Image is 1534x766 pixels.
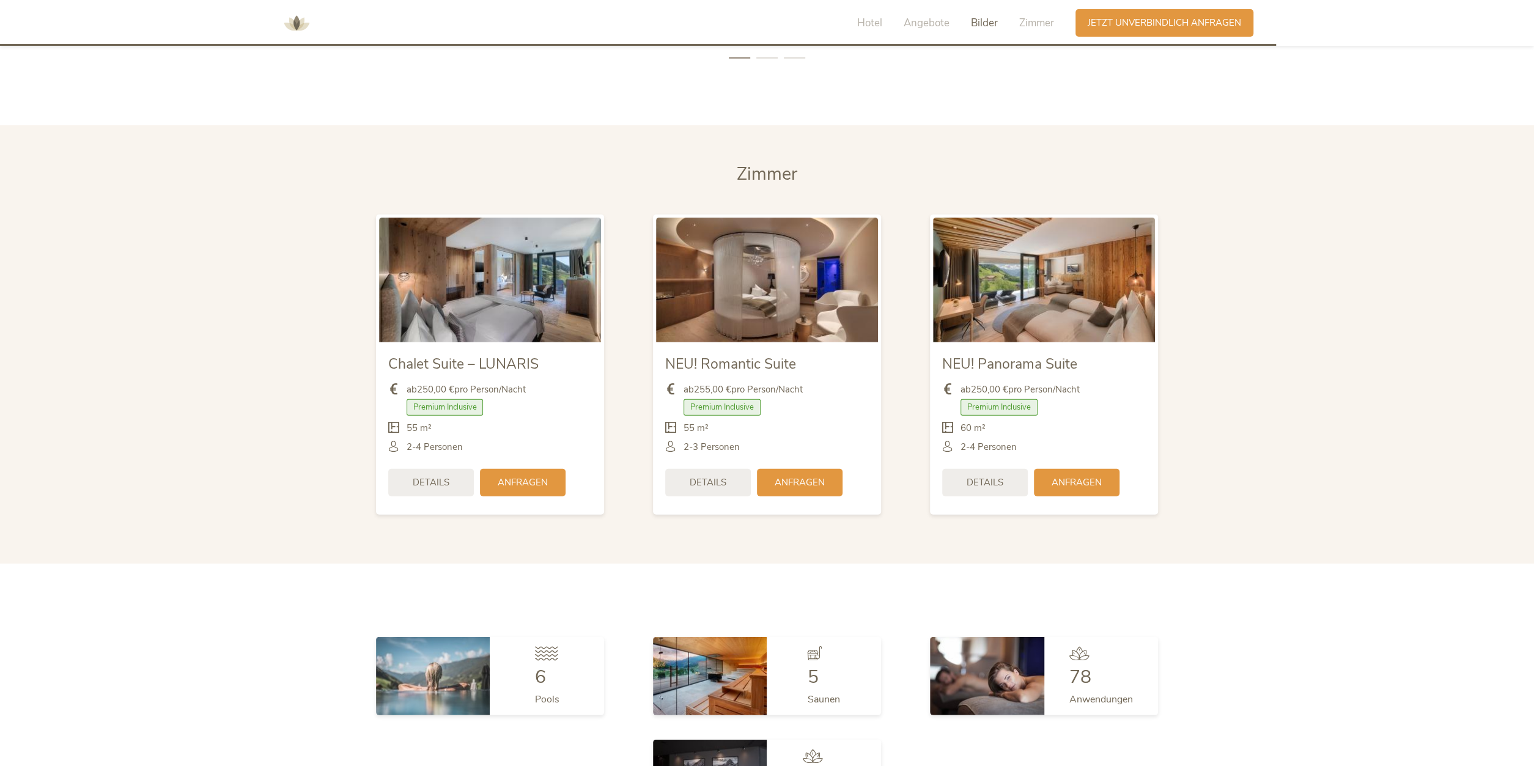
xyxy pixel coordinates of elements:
[857,16,882,30] span: Hotel
[534,693,559,706] span: Pools
[684,441,740,454] span: 2-3 Personen
[904,16,950,30] span: Angebote
[665,355,796,374] span: NEU! Romantic Suite
[808,665,819,690] span: 5
[808,693,840,706] span: Saunen
[407,441,463,454] span: 2-4 Personen
[1019,16,1054,30] span: Zimmer
[684,422,709,435] span: 55 m²
[407,422,432,435] span: 55 m²
[775,476,825,489] span: Anfragen
[684,383,803,396] span: ab pro Person/Nacht
[942,355,1077,374] span: NEU! Panorama Suite
[961,383,1080,396] span: ab pro Person/Nacht
[278,18,315,27] a: AMONTI & LUNARIS Wellnessresort
[933,218,1155,342] img: NEU! Panorama Suite
[1088,17,1241,29] span: Jetzt unverbindlich anfragen
[690,476,726,489] span: Details
[656,218,878,342] img: NEU! Romantic Suite
[388,355,539,374] span: Chalet Suite – LUNARIS
[961,399,1038,415] span: Premium Inclusive
[694,383,731,396] b: 255,00 €
[1069,665,1091,690] span: 78
[961,422,986,435] span: 60 m²
[413,476,449,489] span: Details
[967,476,1003,489] span: Details
[417,383,454,396] b: 250,00 €
[961,441,1017,454] span: 2-4 Personen
[534,665,545,690] span: 6
[684,399,761,415] span: Premium Inclusive
[379,218,601,342] img: Chalet Suite – LUNARIS
[407,399,484,415] span: Premium Inclusive
[971,16,998,30] span: Bilder
[737,162,797,186] span: Zimmer
[407,383,526,396] span: ab pro Person/Nacht
[1052,476,1102,489] span: Anfragen
[1069,693,1133,706] span: Anwendungen
[498,476,548,489] span: Anfragen
[971,383,1008,396] b: 250,00 €
[278,5,315,42] img: AMONTI & LUNARIS Wellnessresort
